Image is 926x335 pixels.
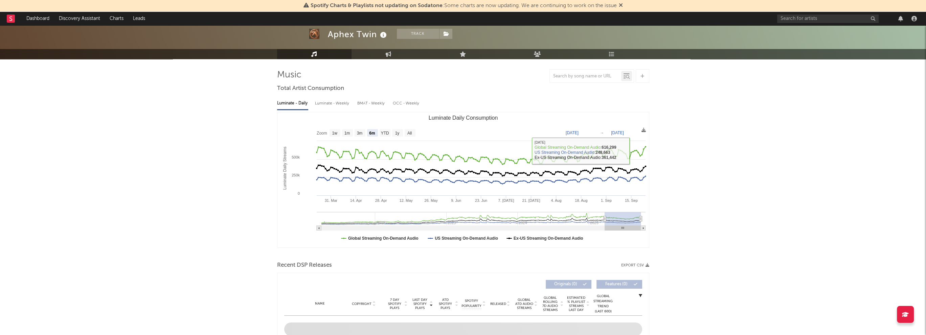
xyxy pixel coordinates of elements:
[277,85,344,93] span: Total Artist Consumption
[428,115,498,121] text: Luminate Daily Consumption
[375,198,387,202] text: 28. Apr
[350,198,362,202] text: 14. Apr
[621,263,649,267] button: Export CSV
[386,298,404,310] span: 7 Day Spotify Plays
[128,12,150,25] a: Leads
[328,29,388,40] div: Aphex Twin
[513,236,583,241] text: Ex-US Streaming On-Demand Audio
[461,298,481,309] span: Spotify Popularity
[619,3,623,8] span: Dismiss
[381,131,389,136] text: YTD
[567,296,586,312] span: Estimated % Playlist Streams Last Day
[332,131,337,136] text: 1w
[407,131,411,136] text: All
[311,3,443,8] span: Spotify Charts & Playlists not updating on Sodatone
[435,236,498,241] text: US Streaming On-Demand Audio
[551,198,561,202] text: 4. Aug
[348,236,419,241] text: Global Streaming On-Demand Audio
[282,147,287,190] text: Luminate Daily Streams
[22,12,54,25] a: Dashboard
[395,131,399,136] text: 1y
[777,15,879,23] input: Search for artists
[498,198,514,202] text: 7. [DATE]
[292,155,300,159] text: 500k
[550,282,581,286] span: Originals ( 0 )
[344,131,350,136] text: 1m
[601,198,611,202] text: 1. Sep
[352,302,371,306] span: Copyright
[436,298,454,310] span: ATD Spotify Plays
[317,131,327,136] text: Zoom
[277,261,332,269] span: Recent DSP Releases
[105,12,128,25] a: Charts
[451,198,461,202] text: 9. Jun
[297,191,299,195] text: 0
[277,98,308,109] div: Luminate - Daily
[397,29,439,39] button: Track
[596,280,642,289] button: Features(0)
[601,282,632,286] span: Features ( 0 )
[566,130,579,135] text: [DATE]
[575,198,587,202] text: 18. Aug
[311,3,617,8] span: : Some charts are now updating. We are continuing to work on the issue
[550,74,621,79] input: Search by song name or URL
[411,298,429,310] span: Last Day Spotify Plays
[292,173,300,177] text: 250k
[277,112,649,247] svg: Luminate Daily Consumption
[393,98,420,109] div: OCC - Weekly
[490,302,506,306] span: Released
[600,130,604,135] text: →
[522,198,540,202] text: 21. [DATE]
[625,198,637,202] text: 15. Sep
[515,298,534,310] span: Global ATD Audio Streams
[369,131,375,136] text: 6m
[399,198,413,202] text: 12. May
[546,280,591,289] button: Originals(0)
[611,130,624,135] text: [DATE]
[54,12,105,25] a: Discovery Assistant
[424,198,438,202] text: 26. May
[315,98,351,109] div: Luminate - Weekly
[593,294,613,314] div: Global Streaming Trend (Last 60D)
[541,296,560,312] span: Global Rolling 7D Audio Streams
[357,131,362,136] text: 3m
[324,198,337,202] text: 31. Mar
[475,198,487,202] text: 23. Jun
[357,98,386,109] div: BMAT - Weekly
[298,301,342,306] div: Name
